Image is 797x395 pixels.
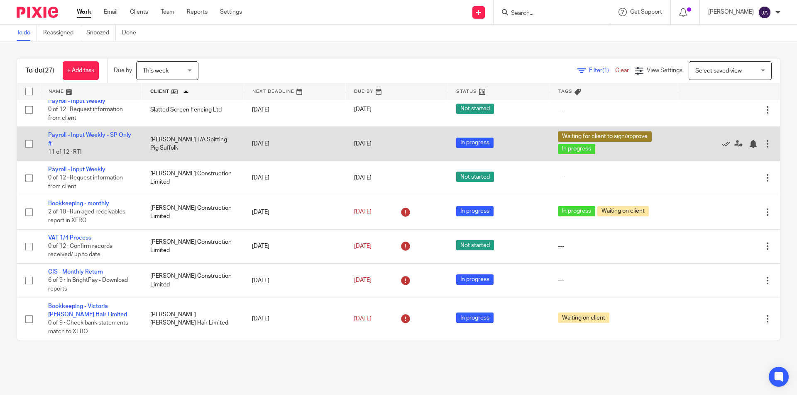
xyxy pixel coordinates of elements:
span: Filter [589,68,615,73]
td: [PERSON_NAME] T/A Spitting Pig Suffolk [142,127,244,161]
span: In progress [558,144,595,154]
a: Payroll - Input Weekly [48,98,105,104]
span: (1) [602,68,609,73]
td: [PERSON_NAME] Construction Limited [142,195,244,229]
span: 2 of 10 · Run aged receivables report in XERO [48,209,125,224]
span: In progress [456,274,494,285]
a: Reassigned [43,25,80,41]
span: [DATE] [354,107,372,113]
span: In progress [456,313,494,323]
img: svg%3E [758,6,771,19]
td: [DATE] [244,298,346,340]
span: [DATE] [354,316,372,322]
input: Search [510,10,585,17]
td: Slatted Screen Fencing Ltd [142,92,244,126]
span: Not started [456,172,494,182]
span: [DATE] [354,209,372,215]
td: [DATE] [244,264,346,298]
a: VAT 1/4 Process [48,235,91,241]
span: 0 of 12 · Request information from client [48,175,123,189]
a: Mark as done [722,140,734,148]
a: Payroll - Input Weekly [48,167,105,172]
td: [PERSON_NAME] Construction Limited [142,264,244,298]
span: Select saved view [695,68,742,74]
span: View Settings [647,68,682,73]
span: (27) [43,67,54,74]
span: In progress [558,206,595,216]
a: Team [161,8,174,16]
span: 0 of 12 · Request information from client [48,107,123,121]
a: To do [17,25,37,41]
a: Reports [187,8,208,16]
span: This week [143,68,169,74]
td: [DATE] [244,127,346,161]
span: 0 of 9 · Check bank statements match to XERO [48,320,128,334]
div: --- [558,174,670,182]
span: [DATE] [354,175,372,181]
a: Clear [615,68,629,73]
span: In progress [456,206,494,216]
span: Waiting for client to sign/approve [558,131,652,142]
span: Not started [456,240,494,250]
a: Clients [130,8,148,16]
td: [PERSON_NAME] Construction Limited [142,161,244,195]
a: Work [77,8,91,16]
span: [DATE] [354,243,372,249]
span: Not started [456,104,494,114]
td: [DATE] [244,92,346,126]
h1: To do [25,66,54,75]
div: --- [558,276,670,285]
a: Bookkeeping - monthly [48,201,109,206]
span: Waiting on client [558,313,609,323]
a: Email [104,8,117,16]
td: [PERSON_NAME] Construction Limited [142,229,244,263]
div: --- [558,106,670,114]
span: 11 of 12 · RTI [48,149,81,155]
a: Bookkeeping - Victoria [PERSON_NAME] Hair Limited [48,303,127,317]
img: Pixie [17,7,58,18]
a: CIS - Monthly Return [48,269,103,275]
a: Payroll - Input Weekly - SP Only # [48,132,131,146]
a: Done [122,25,142,41]
p: [PERSON_NAME] [708,8,754,16]
a: Settings [220,8,242,16]
td: [DATE] [244,161,346,195]
p: Due by [114,66,132,75]
span: Get Support [630,9,662,15]
span: Tags [558,89,572,94]
span: 0 of 12 · Confirm records received/ up to date [48,243,112,258]
div: --- [558,242,670,250]
span: [DATE] [354,278,372,284]
td: [PERSON_NAME] [PERSON_NAME] Hair Limited [142,298,244,340]
span: Waiting on client [597,206,649,216]
td: [DATE] [244,195,346,229]
a: + Add task [63,61,99,80]
span: In progress [456,138,494,148]
span: [DATE] [354,141,372,147]
span: 6 of 9 · In BrightPay - Download reports [48,278,128,292]
a: Snoozed [86,25,116,41]
td: [DATE] [244,229,346,263]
